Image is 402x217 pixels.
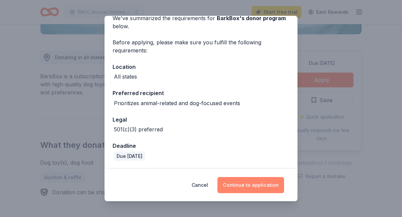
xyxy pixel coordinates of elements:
[114,151,145,161] div: Due [DATE]
[217,177,284,193] button: Continue to application
[114,73,137,81] div: All states
[113,141,289,150] div: Deadline
[113,62,289,71] div: Location
[192,177,208,193] button: Cancel
[114,99,240,107] div: Prioritizes animal-related and dog-focused events
[113,89,289,97] div: Preferred recipient
[113,14,289,30] div: We've summarized the requirements for below.
[113,115,289,124] div: Legal
[113,38,289,54] div: Before applying, please make sure you fulfill the following requirements:
[217,15,286,21] span: BarkBox 's donor program
[114,125,163,133] div: 501(c)(3) preferred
